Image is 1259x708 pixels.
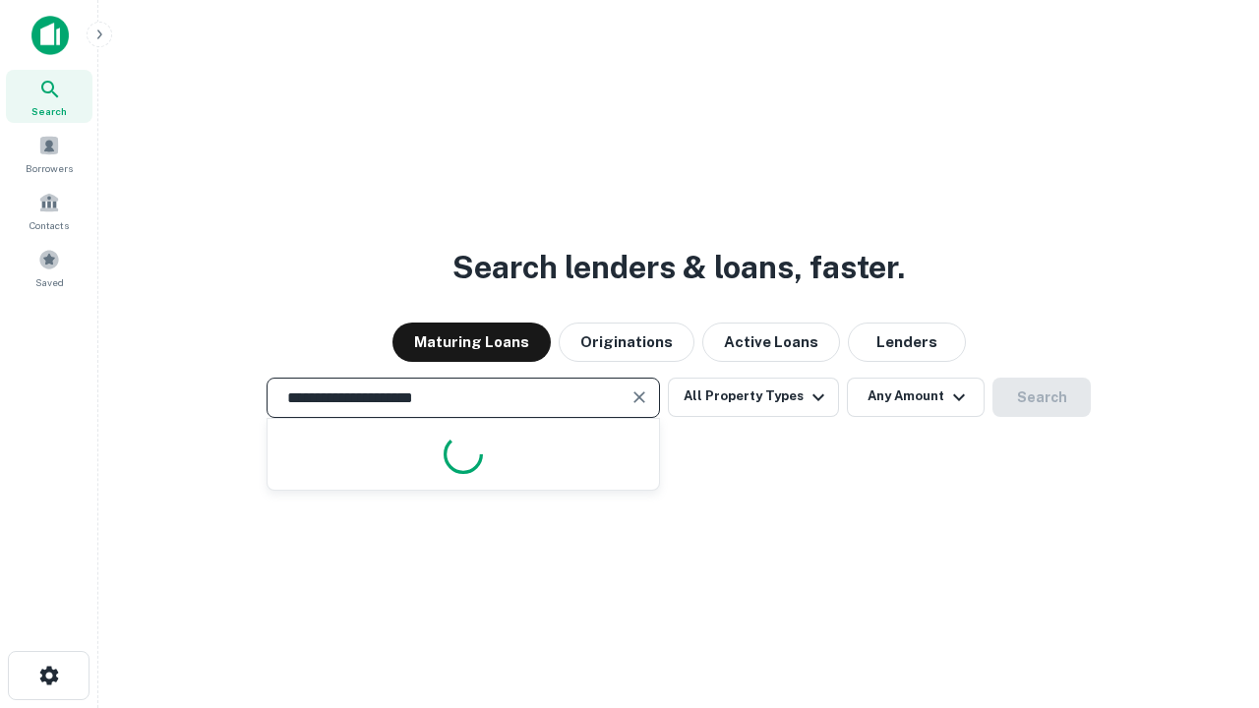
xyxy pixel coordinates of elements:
[848,323,966,362] button: Lenders
[1161,551,1259,645] iframe: Chat Widget
[30,217,69,233] span: Contacts
[31,103,67,119] span: Search
[668,378,839,417] button: All Property Types
[702,323,840,362] button: Active Loans
[6,184,92,237] a: Contacts
[847,378,985,417] button: Any Amount
[6,241,92,294] a: Saved
[35,274,64,290] span: Saved
[6,127,92,180] a: Borrowers
[452,244,905,291] h3: Search lenders & loans, faster.
[626,383,653,411] button: Clear
[26,160,73,176] span: Borrowers
[559,323,694,362] button: Originations
[31,16,69,55] img: capitalize-icon.png
[6,70,92,123] a: Search
[392,323,551,362] button: Maturing Loans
